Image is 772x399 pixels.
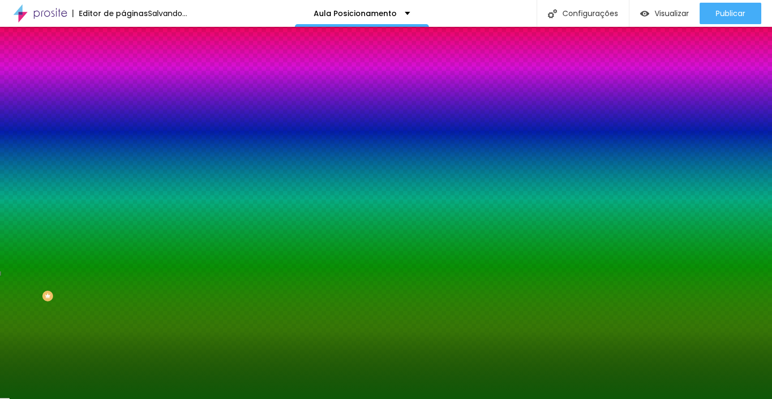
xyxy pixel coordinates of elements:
[700,3,761,24] button: Publicar
[640,9,649,18] img: view-1.svg
[72,10,148,17] div: Editor de páginas
[629,3,700,24] button: Visualizar
[655,9,689,18] span: Visualizar
[716,9,745,18] span: Publicar
[148,10,187,17] div: Salvando...
[314,10,397,17] p: Aula Posicionamento
[548,9,557,18] img: Icone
